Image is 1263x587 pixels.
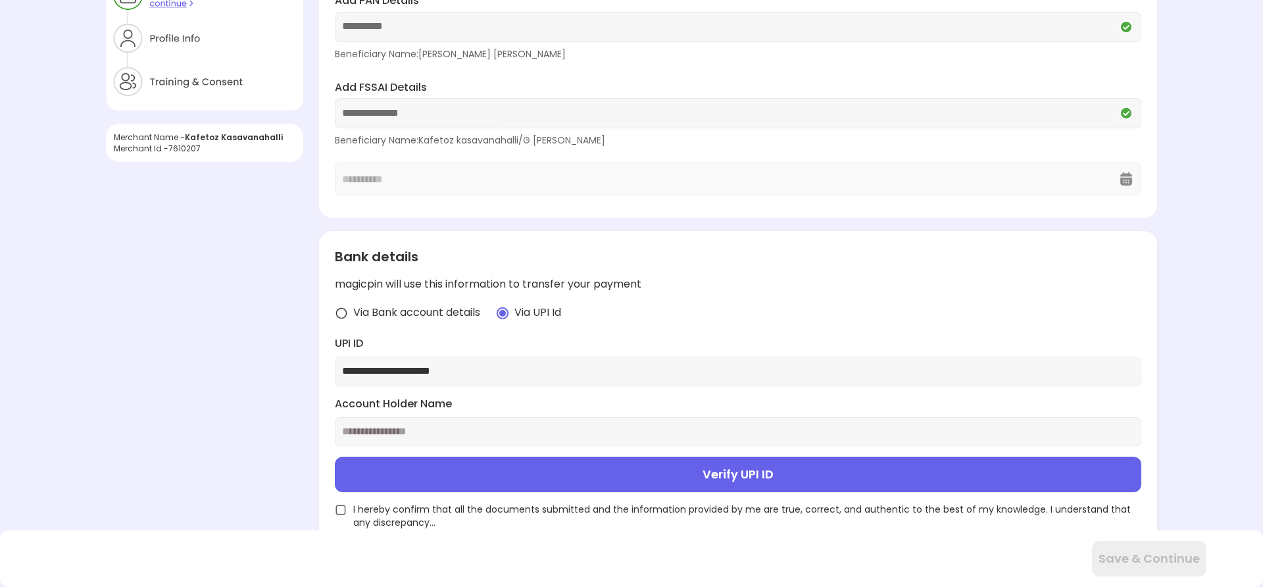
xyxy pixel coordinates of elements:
[335,457,1141,492] button: Verify UPI ID
[185,132,283,143] span: Kafetoz Kasavanahalli
[114,143,295,154] div: Merchant Id - 7610207
[353,503,1141,529] span: I hereby confirm that all the documents submitted and the information provided by me are true, co...
[335,47,1141,61] div: Beneficiary Name: [PERSON_NAME] [PERSON_NAME]
[1092,541,1206,576] button: Save & Continue
[335,397,1141,412] label: Account Holder Name
[353,305,480,320] span: Via Bank account details
[114,132,295,143] div: Merchant Name -
[335,277,1141,292] div: magicpin will use this information to transfer your payment
[335,504,347,516] img: unchecked
[496,307,509,320] img: radio
[1118,19,1134,35] img: Q2VREkDUCX-Nh97kZdnvclHTixewBtwTiuomQU4ttMKm5pUNxe9W_NURYrLCGq_Mmv0UDstOKswiepyQhkhj-wqMpwXa6YfHU...
[514,305,561,320] span: Via UPI Id
[335,247,1141,267] div: Bank details
[335,80,1141,95] label: Add FSSAI Details
[335,336,1141,351] label: UPI ID
[1118,105,1134,121] img: Q2VREkDUCX-Nh97kZdnvclHTixewBtwTiuomQU4ttMKm5pUNxe9W_NURYrLCGq_Mmv0UDstOKswiepyQhkhj-wqMpwXa6YfHU...
[335,134,1141,147] div: Beneficiary Name: Kafetoz kasavanahalli/G [PERSON_NAME]
[335,307,348,320] img: radio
